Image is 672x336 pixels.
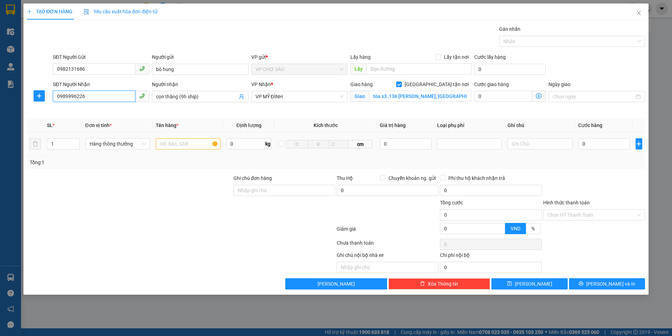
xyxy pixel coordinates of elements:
div: Tổng: 1 [30,159,259,166]
label: Cước giao hàng [474,82,509,87]
span: phone [139,66,145,71]
label: Ghi chú đơn hàng [233,175,272,181]
button: delete [30,138,41,149]
input: Ghi chú đơn hàng [233,185,335,196]
input: Giao tận nơi [369,91,471,102]
span: Lấy tận nơi [441,53,471,61]
div: SĐT Người Gửi [53,53,149,61]
span: plus [34,93,44,99]
span: SL [47,122,52,128]
button: printer[PERSON_NAME] và In [569,278,645,289]
span: % [531,226,535,231]
span: Đơn vị tính [85,122,112,128]
span: cm [349,140,372,148]
span: delete [420,281,425,287]
span: Cước hàng [578,122,602,128]
img: icon [84,9,89,15]
input: Cước giao hàng [474,91,532,102]
input: Dọc đường [366,63,471,75]
div: Chi phí nội bộ [440,251,542,262]
span: [GEOGRAPHIC_DATA] tận nơi [402,80,471,88]
input: Nhập ghi chú [337,262,439,273]
span: VP MỸ ĐÌNH [255,91,343,102]
button: deleteXóa Thông tin [388,278,490,289]
span: Chuyển khoản ng. gửi [386,174,439,182]
span: [PERSON_NAME] [515,280,552,288]
span: Giao [350,91,369,102]
th: Ghi chú [505,119,575,132]
input: Ghi Chú [507,138,572,149]
label: Gán nhãn [499,26,520,32]
button: [PERSON_NAME] [285,278,387,289]
div: Ghi chú nội bộ nhà xe [337,251,439,262]
input: D [286,140,308,148]
div: SĐT Người Nhận [53,80,149,88]
span: Thu Hộ [337,175,353,181]
span: phone [139,93,145,99]
span: [PERSON_NAME] [317,280,355,288]
span: [PERSON_NAME] và In [586,280,635,288]
button: save[PERSON_NAME] [491,278,567,289]
input: VD: Bàn, Ghế [156,138,220,149]
input: Ngày giao [553,93,634,100]
span: Giao hàng [350,82,373,87]
span: dollar-circle [536,93,541,99]
span: Lấy hàng [350,54,371,60]
span: VND [511,226,520,231]
span: Tổng cước [440,200,463,205]
div: Người nhận [152,80,248,88]
span: VP Nhận [251,82,271,87]
div: Chưa thanh toán [336,239,439,251]
span: Kích thước [314,122,338,128]
span: TẠO ĐƠN HÀNG [27,9,72,14]
div: Giảm giá [336,225,439,237]
span: plus [27,9,32,14]
span: printer [579,281,583,287]
span: [GEOGRAPHIC_DATA], [GEOGRAPHIC_DATA] ↔ [GEOGRAPHIC_DATA] [29,30,86,48]
label: Cước lấy hàng [474,54,506,60]
span: save [507,281,512,287]
span: user-add [239,94,244,99]
span: Lấy [350,63,366,75]
button: plus [636,138,642,149]
span: SA1309254707 [91,38,132,45]
strong: PHIẾU GỬI HÀNG [30,50,87,57]
strong: CHUYỂN PHÁT NHANH AN PHÚ QUÝ [33,6,84,28]
span: Giá trị hàng [380,122,406,128]
span: Xóa Thông tin [428,280,458,288]
input: Cước lấy hàng [474,64,546,75]
span: plus [636,141,642,147]
span: Phí thu hộ khách nhận trả [446,174,508,182]
div: Người gửi [152,53,248,61]
label: Ngày giao [548,82,570,87]
span: VP CHỢ SÁO [255,64,343,75]
div: VP gửi [251,53,348,61]
label: Hình thức thanh toán [543,200,590,205]
th: Loại phụ phí [434,119,505,132]
span: kg [265,138,272,149]
span: Tên hàng [156,122,178,128]
input: R [308,140,329,148]
img: logo [4,21,26,56]
span: close [636,10,642,16]
button: plus [34,90,45,101]
input: C [329,140,349,148]
input: 0 [380,138,432,149]
span: Hàng thông thường [90,139,146,149]
button: Close [629,3,649,23]
span: Yêu cầu xuất hóa đơn điện tử [84,9,157,14]
span: Định lượng [236,122,261,128]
